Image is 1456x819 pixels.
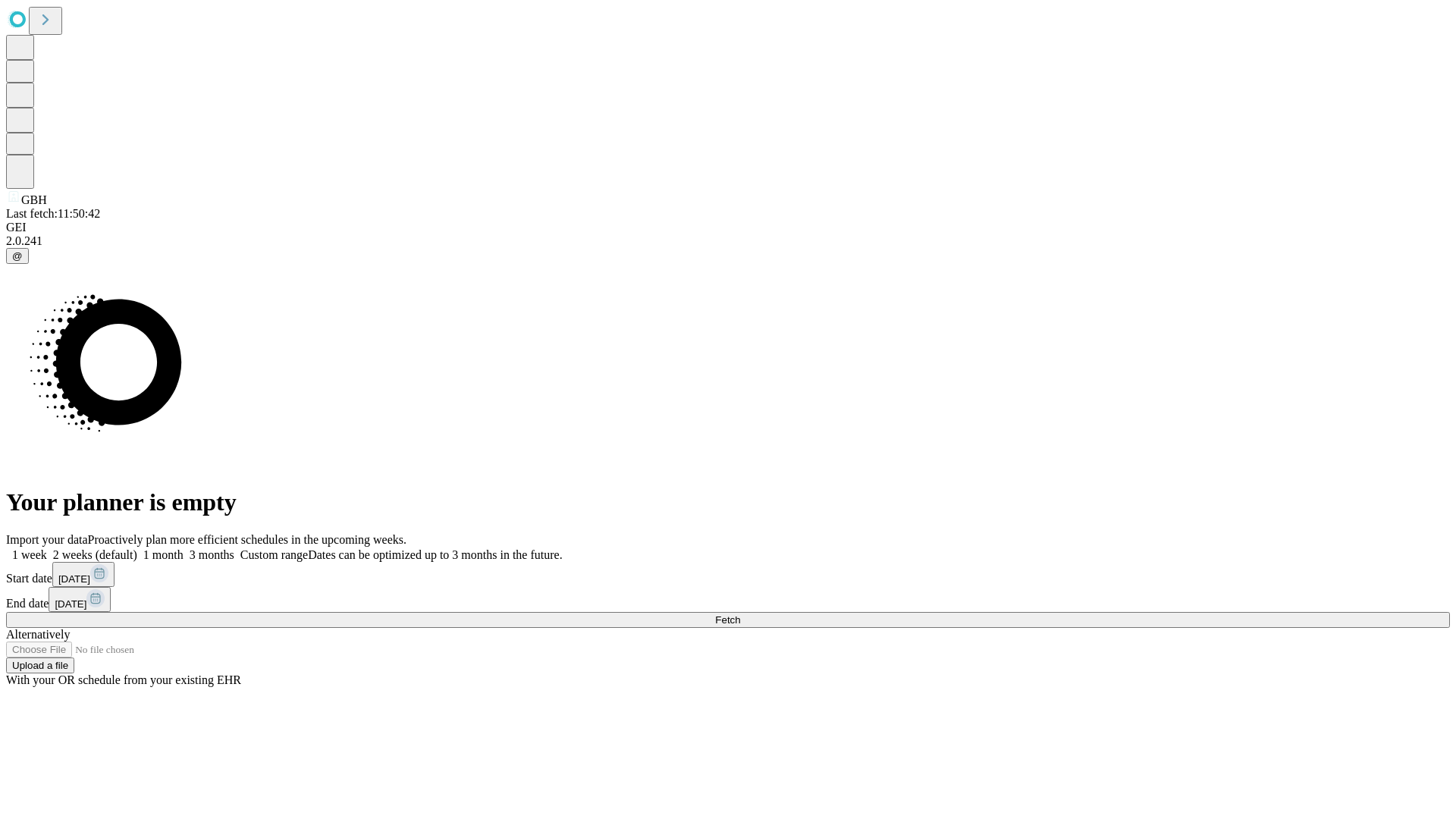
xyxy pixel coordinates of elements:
[12,548,47,561] span: 1 week
[6,628,70,641] span: Alternatively
[6,533,88,546] span: Import your data
[88,533,406,546] span: Proactively plan more efficient schedules in the upcoming weeks.
[6,587,1450,612] div: End date
[49,587,111,612] button: [DATE]
[6,673,241,686] span: With your OR schedule from your existing EHR
[715,614,740,626] span: Fetch
[6,488,1450,516] h1: Your planner is empty
[52,562,115,587] button: [DATE]
[6,612,1450,628] button: Fetch
[6,657,74,673] button: Upload a file
[240,548,308,561] span: Custom range
[143,548,184,561] span: 1 month
[55,598,86,610] span: [DATE]
[6,207,100,220] span: Last fetch: 11:50:42
[6,248,29,264] button: @
[6,221,1450,234] div: GEI
[308,548,562,561] span: Dates can be optimized up to 3 months in the future.
[53,548,137,561] span: 2 weeks (default)
[58,573,90,585] span: [DATE]
[12,250,23,262] span: @
[190,548,234,561] span: 3 months
[6,562,1450,587] div: Start date
[6,234,1450,248] div: 2.0.241
[21,193,47,206] span: GBH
